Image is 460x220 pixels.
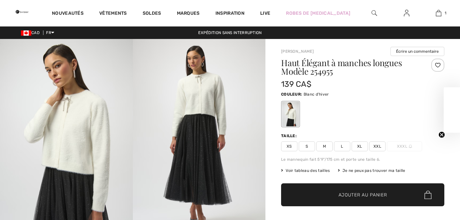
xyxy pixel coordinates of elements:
h1: Haut Élégant à manches longues Modèle 254955 [281,59,417,76]
span: 1 [445,10,446,16]
a: 1 [423,9,454,17]
img: ring-m.svg [409,145,412,148]
button: Écrire un commentaire [390,47,444,56]
button: Close teaser [438,132,445,138]
span: L [334,141,350,151]
a: [PERSON_NAME] [281,49,314,54]
img: Canadian Dollar [21,30,31,36]
a: Se connecter [399,9,415,17]
a: Marques [177,10,200,17]
div: Je ne peux pas trouver ma taille [338,168,405,174]
span: M [316,141,333,151]
span: Couleur: [281,92,302,97]
img: 1ère Avenue [16,5,28,18]
img: recherche [372,9,377,17]
span: 139 CA$ [281,80,311,89]
div: Le mannequin fait 5'9"/175 cm et porte une taille 6. [281,156,444,162]
div: Taille: [281,133,298,139]
a: Soldes [143,10,161,17]
a: Live [260,10,270,17]
span: Voir tableau des tailles [281,168,330,174]
div: Blanc d'hiver [282,102,299,126]
span: XL [352,141,368,151]
button: Ajouter au panier [281,183,444,206]
img: Mon panier [436,9,441,17]
a: Vêtements [99,10,127,17]
img: Bag.svg [424,191,432,199]
span: Ajouter au panier [339,192,387,198]
img: Mes infos [404,9,409,17]
span: XS [281,141,297,151]
span: FR [46,30,54,35]
span: XXL [369,141,386,151]
span: Inspiration [215,10,245,17]
a: Robes de [MEDICAL_DATA] [286,10,350,17]
span: XXXL [387,141,422,151]
a: Nouveautés [52,10,84,17]
span: CAD [21,30,42,35]
div: Close teaser [444,87,460,133]
span: Blanc d'hiver [304,92,329,97]
span: S [299,141,315,151]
